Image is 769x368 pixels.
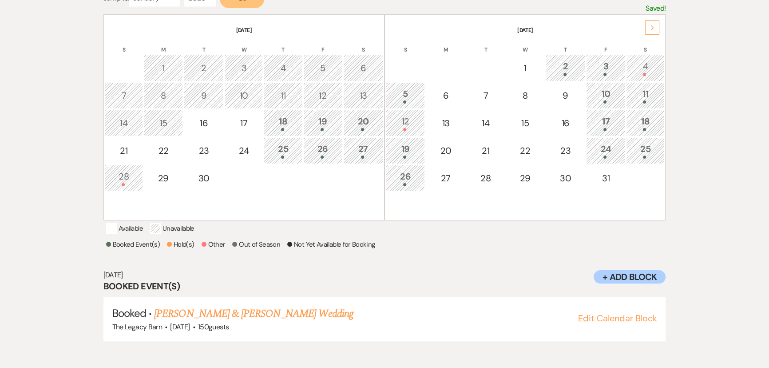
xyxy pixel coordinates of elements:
div: 10 [230,89,258,102]
div: 31 [591,172,620,185]
p: Not Yet Available for Booking [287,239,375,250]
div: 5 [391,87,420,104]
div: 10 [591,87,620,104]
div: 15 [511,116,540,130]
th: S [626,35,664,54]
button: Edit Calendar Block [578,314,657,323]
div: 18 [269,115,297,131]
th: T [184,35,224,54]
div: 3 [230,61,258,75]
div: 4 [269,61,297,75]
div: 4 [631,60,659,76]
div: 17 [230,116,258,130]
div: 24 [591,142,620,159]
div: 30 [551,172,581,185]
th: T [264,35,302,54]
div: 19 [308,115,337,131]
span: 150 guests [198,322,229,332]
div: 21 [472,144,500,157]
div: 22 [149,144,178,157]
div: 27 [348,142,378,159]
div: 1 [511,61,540,75]
div: 26 [308,142,337,159]
div: 3 [591,60,620,76]
div: 14 [472,116,500,130]
div: 29 [149,172,178,185]
th: W [506,35,545,54]
th: S [386,35,425,54]
div: 24 [230,144,258,157]
div: 30 [189,172,219,185]
div: 18 [631,115,659,131]
div: 16 [551,116,581,130]
div: 20 [348,115,378,131]
th: F [586,35,625,54]
div: 1 [149,61,178,75]
div: 6 [431,89,461,102]
div: 6 [348,61,378,75]
th: [DATE] [105,16,383,34]
div: 16 [189,116,219,130]
div: 23 [551,144,581,157]
a: [PERSON_NAME] & [PERSON_NAME] Wedding [154,306,353,322]
th: [DATE] [386,16,664,34]
div: 5 [308,61,337,75]
button: + Add Block [594,270,666,284]
div: 25 [269,142,297,159]
p: Hold(s) [167,239,194,250]
div: 13 [348,89,378,102]
div: 29 [511,172,540,185]
th: T [546,35,586,54]
p: Out of Season [232,239,280,250]
div: 7 [472,89,500,102]
div: 9 [551,89,581,102]
div: 19 [391,142,420,159]
div: 20 [431,144,461,157]
p: Other [202,239,226,250]
th: T [467,35,505,54]
span: Booked [112,306,146,320]
div: 13 [431,116,461,130]
div: 7 [110,89,138,102]
div: 28 [110,170,138,186]
p: Saved! [646,3,666,14]
div: 25 [631,142,659,159]
th: F [303,35,342,54]
p: Unavailable [150,223,194,234]
div: 8 [511,89,540,102]
div: 23 [189,144,219,157]
div: 17 [591,115,620,131]
div: 12 [391,115,420,131]
div: 14 [110,116,138,130]
div: 12 [308,89,337,102]
th: S [343,35,383,54]
span: The Legacy Barn [112,322,162,332]
th: W [225,35,263,54]
div: 28 [472,172,500,185]
th: S [105,35,143,54]
h6: [DATE] [103,270,666,280]
p: Available [106,223,143,234]
div: 8 [149,89,178,102]
th: M [426,35,466,54]
th: M [144,35,183,54]
div: 9 [189,89,219,102]
div: 27 [431,172,461,185]
span: [DATE] [170,322,190,332]
div: 11 [269,89,297,102]
div: 22 [511,144,540,157]
p: Booked Event(s) [106,239,160,250]
div: 21 [110,144,138,157]
div: 15 [149,116,178,130]
div: 2 [189,61,219,75]
div: 11 [631,87,659,104]
div: 2 [551,60,581,76]
div: 26 [391,170,420,186]
h3: Booked Event(s) [103,280,666,292]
